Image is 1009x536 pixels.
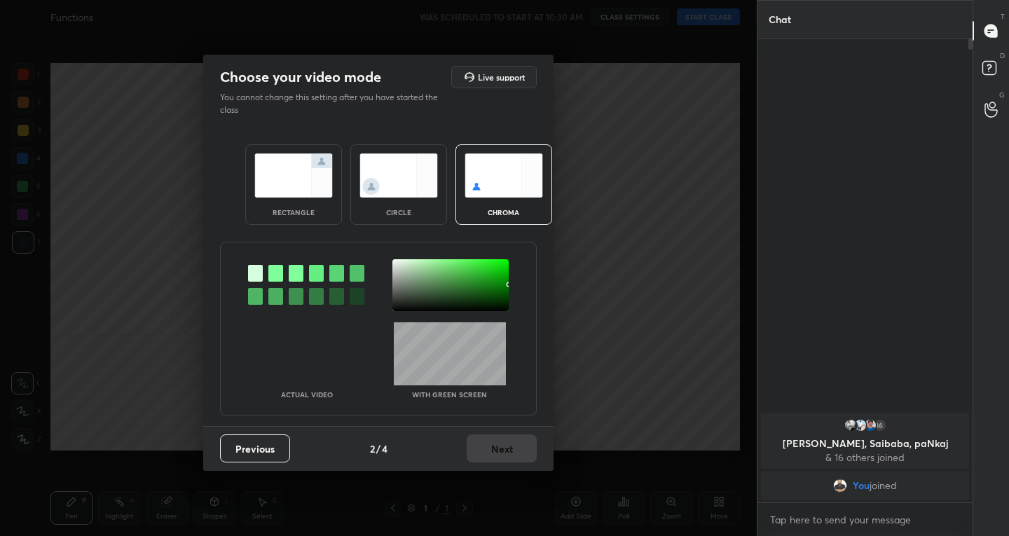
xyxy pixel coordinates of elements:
p: [PERSON_NAME], Saibaba, paNkaj [769,438,961,449]
h5: Live support [478,73,525,81]
img: b04e346670074ac0831d2595b757635c.jpg [844,418,858,432]
p: T [1001,11,1005,22]
h2: Choose your video mode [220,68,381,86]
img: 0b08368e487c47dc919d407095378488.jpg [863,418,877,432]
div: rectangle [266,209,322,216]
p: With green screen [412,391,487,398]
div: 16 [873,418,887,432]
img: circleScreenIcon.acc0effb.svg [359,153,438,198]
span: You [853,480,870,491]
p: G [999,90,1005,100]
img: eb572a6c184c4c0488efe4485259b19d.jpg [833,479,847,493]
button: Previous [220,434,290,462]
div: circle [371,209,427,216]
p: Actual Video [281,391,333,398]
img: 55e7e04c93ad40f4839e1eafdd3e7dbd.jpg [853,418,867,432]
h4: 4 [382,441,387,456]
p: Chat [757,1,802,38]
p: & 16 others joined [769,452,961,463]
h4: 2 [370,441,375,456]
img: chromaScreenIcon.c19ab0a0.svg [465,153,543,198]
p: D [1000,50,1005,61]
h4: / [376,441,380,456]
div: chroma [476,209,532,216]
img: normalScreenIcon.ae25ed63.svg [254,153,333,198]
p: You cannot change this setting after you have started the class [220,91,447,116]
div: grid [757,410,973,502]
span: joined [870,480,897,491]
